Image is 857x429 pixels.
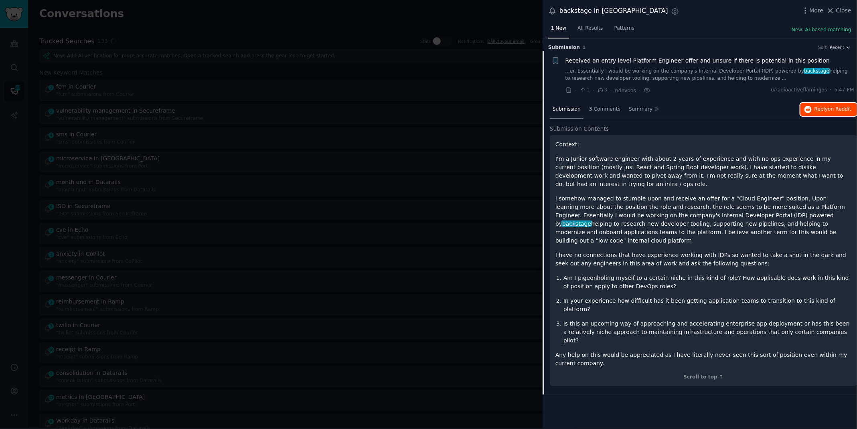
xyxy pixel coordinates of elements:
[629,106,652,113] span: Summary
[555,374,851,381] div: Scroll to top ↑
[559,6,668,16] div: backstage in [GEOGRAPHIC_DATA]
[575,86,577,95] span: ·
[555,140,851,149] p: Context:
[819,45,827,50] div: Sort
[561,221,592,227] span: backstage
[615,88,636,93] span: r/devops
[792,26,851,34] button: New: AI-based matching
[830,87,832,94] span: ·
[826,6,851,15] button: Close
[828,106,851,112] span: on Reddit
[836,6,851,15] span: Close
[565,68,855,82] a: ...er. Essentially I would be working on the company's Internal Developer Portal (IDP) powered by...
[800,103,857,116] button: Replyon Reddit
[555,351,851,368] p: Any help on this would be appreciated as I have literally never seen this sort of position even w...
[579,87,590,94] span: 1
[583,45,586,50] span: 1
[835,87,854,94] span: 5:47 PM
[771,87,827,94] span: u/radioactiveflamingos
[830,45,844,50] span: Recent
[612,22,637,38] a: Patterns
[555,155,851,188] p: I'm a Junior software engineer with about 2 years of experience and with no ops experience in my ...
[810,6,824,15] span: More
[593,86,594,95] span: ·
[577,25,603,32] span: All Results
[563,274,851,291] p: Am I pigeonholing myself to a certain niche in this kind of role? How applicable does work in thi...
[551,25,566,32] span: 1 New
[555,251,851,268] p: I have no connections that have experience working with IDPs so wanted to take a shot in the dark...
[830,45,851,50] button: Recent
[614,25,634,32] span: Patterns
[563,320,851,345] p: Is this an upcoming way of approaching and accelerating enterprise app deployment or has this bee...
[548,44,580,51] span: Submission
[639,86,640,95] span: ·
[575,22,606,38] a: All Results
[597,87,607,94] span: 3
[550,125,609,133] span: Submission Contents
[555,194,851,245] p: I somehow managed to stumble upon and receive an offer for a "Cloud Engineer" position. Upon lear...
[610,86,612,95] span: ·
[801,6,824,15] button: More
[563,297,851,314] p: In your experience how difficult has it been getting application teams to transition to this kind...
[565,57,830,65] a: Received an entry level Platform Engineer offer and unsure if there is potential in this position
[814,106,851,113] span: Reply
[589,106,620,113] span: 3 Comments
[804,68,831,74] span: backstage
[553,106,581,113] span: Submission
[548,22,569,38] a: 1 New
